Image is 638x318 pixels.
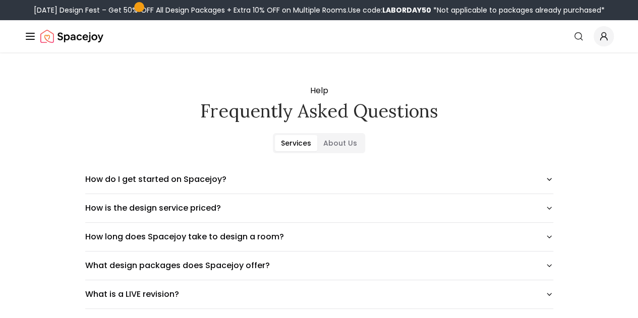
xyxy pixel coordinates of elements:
[69,101,569,121] h2: Frequently asked questions
[85,280,553,308] button: What is a LIVE revision?
[317,135,363,151] button: About Us
[40,26,103,46] a: Spacejoy
[275,135,317,151] button: Services
[24,20,614,52] nav: Global
[34,5,605,15] div: [DATE] Design Fest – Get 50% OFF All Design Packages + Extra 10% OFF on Multiple Rooms.
[69,85,569,121] div: Help
[431,5,605,15] span: *Not applicable to packages already purchased*
[85,223,553,251] button: How long does Spacejoy take to design a room?
[85,165,553,194] button: How do I get started on Spacejoy?
[348,5,431,15] span: Use code:
[85,251,553,280] button: What design packages does Spacejoy offer?
[382,5,431,15] b: LABORDAY50
[85,194,553,222] button: How is the design service priced?
[40,26,103,46] img: Spacejoy Logo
